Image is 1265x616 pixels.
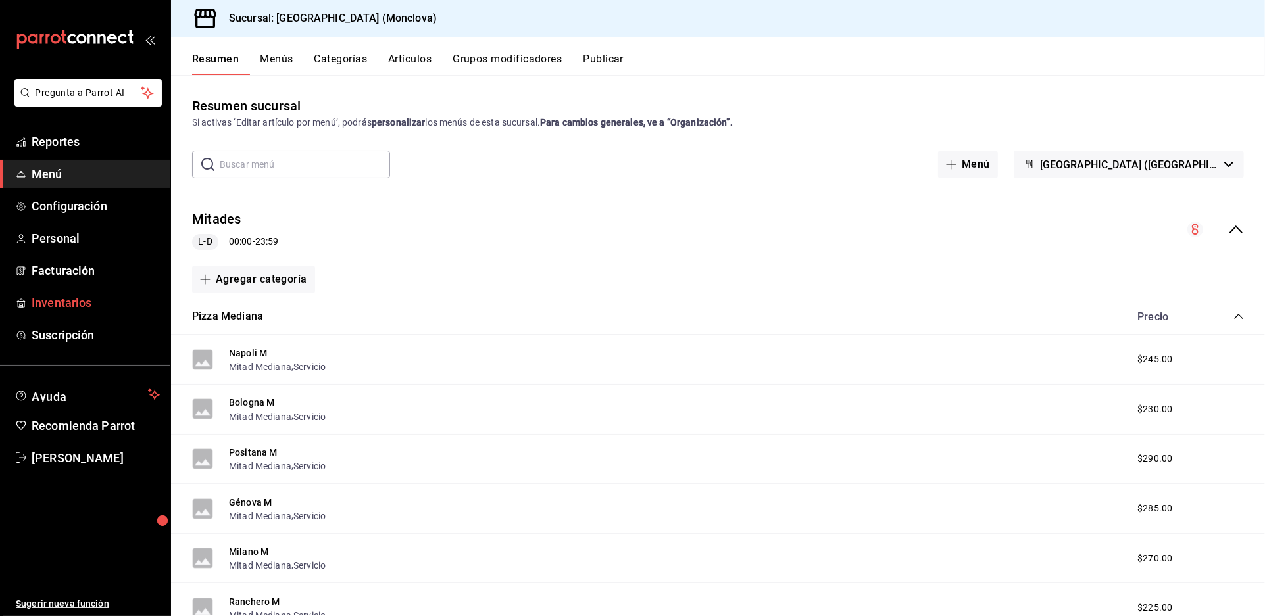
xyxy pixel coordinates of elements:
span: Configuración [32,197,160,215]
span: Reportes [32,133,160,151]
span: Sugerir nueva función [16,597,160,611]
span: Suscripción [32,326,160,344]
button: Pregunta a Parrot AI [14,79,162,107]
div: Precio [1124,310,1208,323]
div: , [229,509,326,523]
button: Grupos modificadores [453,53,562,75]
span: Facturación [32,262,160,279]
span: L-D [193,235,217,249]
button: open_drawer_menu [145,34,155,45]
button: Mitad Mediana [229,509,291,523]
div: , [229,558,326,572]
span: $270.00 [1137,552,1172,565]
input: Buscar menú [220,151,390,178]
strong: Para cambios generales, ve a “Organización”. [540,117,733,128]
span: $245.00 [1137,352,1172,366]
div: navigation tabs [192,53,1265,75]
button: Servicio [293,559,326,572]
span: [GEOGRAPHIC_DATA] ([GEOGRAPHIC_DATA]) [1040,158,1219,171]
button: Servicio [293,360,326,373]
button: Génova M [229,496,272,509]
div: collapse-menu-row [171,199,1265,260]
button: Mitad Mediana [229,360,291,373]
button: Milano M [229,545,268,558]
span: Pregunta a Parrot AI [36,86,141,100]
button: Agregar categoría [192,266,315,293]
button: Napoli M [229,346,267,360]
button: [GEOGRAPHIC_DATA] ([GEOGRAPHIC_DATA]) [1014,151,1244,178]
div: , [229,459,326,473]
span: Personal [32,229,160,247]
button: Resumen [192,53,239,75]
button: Servicio [293,509,326,523]
div: 00:00 - 23:59 [192,234,278,250]
button: Positana M [229,446,278,459]
div: Si activas ‘Editar artículo por menú’, podrás los menús de esta sucursal. [192,116,1244,130]
button: Publicar [583,53,624,75]
button: Servicio [293,410,326,423]
h3: Sucursal: [GEOGRAPHIC_DATA] (Monclova) [218,11,437,26]
button: Ranchero M [229,595,280,608]
span: Inventarios [32,294,160,312]
button: Mitades [192,210,241,229]
button: Mitad Mediana [229,460,291,473]
strong: personalizar [372,117,426,128]
span: $290.00 [1137,452,1172,465]
span: Ayuda [32,387,143,402]
a: Pregunta a Parrot AI [9,95,162,109]
div: , [229,360,326,373]
button: Menú [938,151,998,178]
button: collapse-category-row [1233,311,1244,321]
button: Categorías [314,53,368,75]
button: Pizza Mediana [192,309,263,324]
button: Artículos [388,53,432,75]
button: Bologna M [229,396,274,409]
span: $225.00 [1137,601,1172,615]
button: Servicio [293,460,326,473]
span: Menú [32,165,160,183]
span: Recomienda Parrot [32,417,160,435]
span: $230.00 [1137,402,1172,416]
div: Resumen sucursal [192,96,301,116]
span: $285.00 [1137,502,1172,515]
button: Mitad Mediana [229,410,291,423]
button: Menús [260,53,293,75]
div: , [229,409,326,423]
span: [PERSON_NAME] [32,449,160,467]
button: Mitad Mediana [229,559,291,572]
